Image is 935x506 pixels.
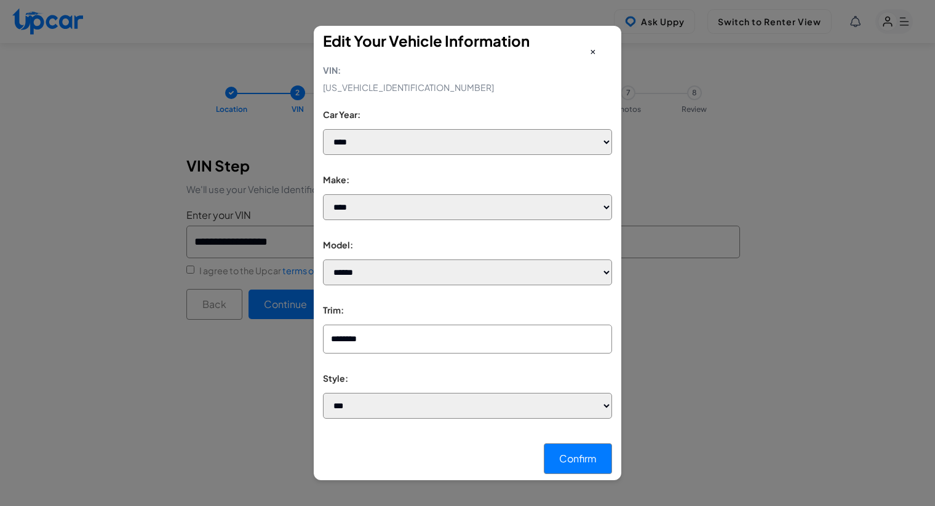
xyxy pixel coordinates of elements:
[323,61,612,96] p: [US_VEHICLE_IDENTIFICATION_NUMBER]
[323,173,612,186] label: Make:
[575,36,611,65] button: Close
[323,61,612,79] strong: VIN:
[323,372,612,385] label: Style:
[544,443,612,474] button: Confirm
[323,239,612,251] label: Model:
[323,108,612,121] label: Car Year:
[323,304,612,317] label: Trim:
[323,32,612,50] h2: Edit Your Vehicle Information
